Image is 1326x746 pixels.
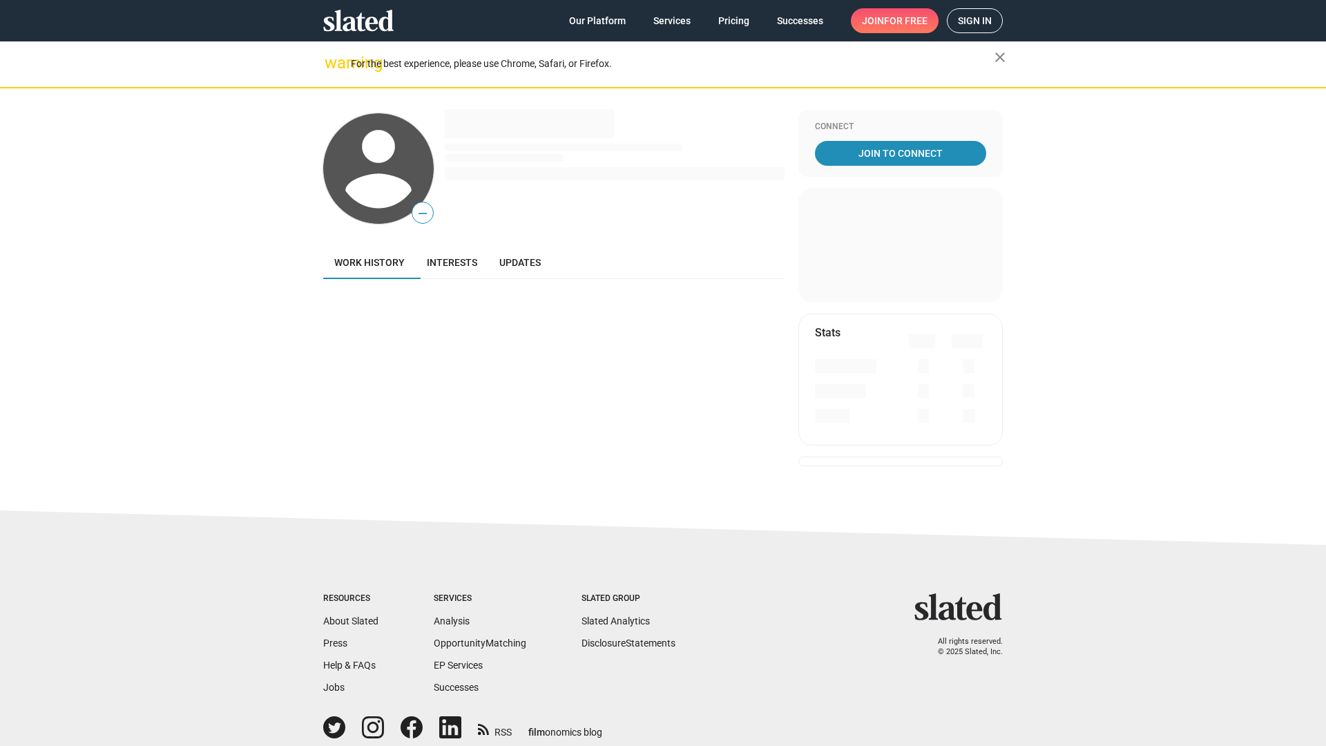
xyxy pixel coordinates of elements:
a: Analysis [434,615,470,627]
span: for free [884,8,928,33]
span: Sign in [958,9,992,32]
a: Work history [323,246,416,279]
a: Join To Connect [815,141,986,166]
span: Join To Connect [818,141,983,166]
a: Jobs [323,682,345,693]
mat-icon: warning [325,55,341,71]
div: Slated Group [582,593,675,604]
div: For the best experience, please use Chrome, Safari, or Firefox. [351,55,995,73]
a: DisclosureStatements [582,638,675,649]
a: Pricing [707,8,760,33]
span: Services [653,8,691,33]
a: Successes [434,682,479,693]
p: All rights reserved. © 2025 Slated, Inc. [923,637,1003,657]
a: Press [323,638,347,649]
span: Updates [499,257,541,268]
span: film [528,727,545,738]
mat-icon: close [992,49,1008,66]
a: RSS [478,718,512,739]
a: Services [642,8,702,33]
a: filmonomics blog [528,715,602,739]
a: Slated Analytics [582,615,650,627]
div: Resources [323,593,378,604]
a: Help & FAQs [323,660,376,671]
span: Pricing [718,8,749,33]
mat-card-title: Stats [815,325,840,340]
a: Our Platform [558,8,637,33]
div: Connect [815,122,986,133]
a: EP Services [434,660,483,671]
span: Our Platform [569,8,626,33]
a: Successes [766,8,834,33]
a: About Slated [323,615,378,627]
a: Joinfor free [851,8,939,33]
div: Services [434,593,526,604]
a: OpportunityMatching [434,638,526,649]
span: Join [862,8,928,33]
a: Updates [488,246,552,279]
span: Successes [777,8,823,33]
a: Sign in [947,8,1003,33]
a: Interests [416,246,488,279]
span: Work history [334,257,405,268]
span: Interests [427,257,477,268]
span: — [412,204,433,222]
